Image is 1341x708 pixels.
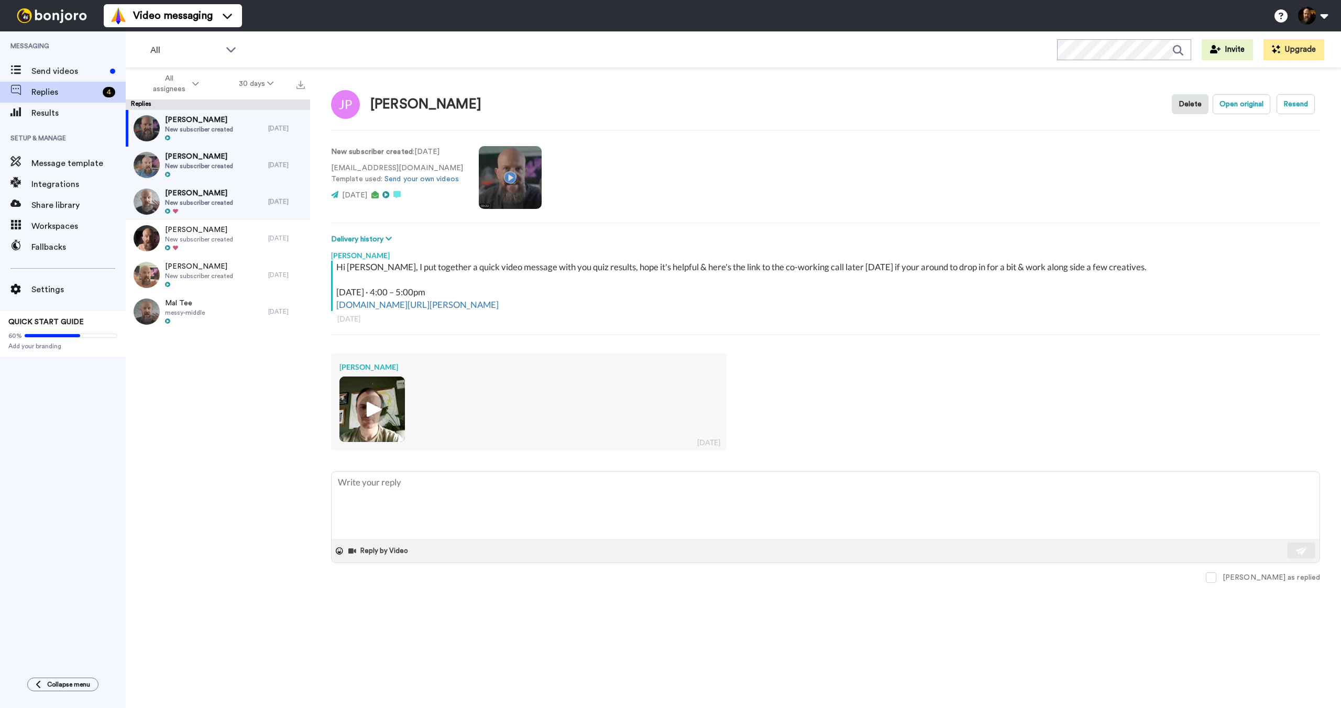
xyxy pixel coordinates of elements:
button: Reply by Video [347,543,411,559]
img: f9fe80a6-8ada-4528-8a4a-856b0a58d52b-thumb.jpg [134,152,160,178]
img: Image of Jamie Power [331,90,360,119]
div: [PERSON_NAME] [331,245,1320,261]
span: New subscriber created [165,198,233,207]
span: Mal Tee [165,298,205,308]
button: Export all results that match these filters now. [293,76,308,92]
span: messy-middle [165,308,205,317]
span: New subscriber created [165,162,233,170]
div: [DATE] [268,271,305,279]
button: Invite [1202,39,1253,60]
a: [PERSON_NAME]New subscriber created[DATE] [126,257,310,293]
span: Send videos [31,65,106,78]
button: Collapse menu [27,678,98,691]
img: 36e10f3e-070b-4c3c-9e15-c59e7fd8e495-thumb.jpg [339,377,405,442]
img: ic_play_thick.png [358,395,387,424]
span: 60% [8,331,22,340]
span: [PERSON_NAME] [165,188,233,198]
img: b57eb4c0-ee95-47c8-98a1-560fac063961-thumb.jpg [134,225,160,251]
div: Replies [126,99,310,110]
span: Message template [31,157,126,170]
span: QUICK START GUIDE [8,318,84,326]
span: All assignees [148,73,190,94]
span: Collapse menu [47,680,90,689]
img: vm-color.svg [110,7,127,24]
div: [DATE] [268,197,305,206]
div: [DATE] [268,307,305,316]
img: export.svg [296,81,305,89]
div: [PERSON_NAME] [339,362,718,372]
span: Replies [31,86,98,98]
img: bj-logo-header-white.svg [13,8,91,23]
div: [DATE] [268,234,305,242]
button: Resend [1277,94,1315,114]
button: Delete [1172,94,1208,114]
span: Fallbacks [31,241,126,253]
a: Send your own videos [384,175,459,183]
span: Workspaces [31,220,126,233]
a: [PERSON_NAME]New subscriber created[DATE] [126,147,310,183]
a: [PERSON_NAME]New subscriber created[DATE] [126,220,310,257]
a: [PERSON_NAME]New subscriber created[DATE] [126,110,310,147]
img: 2800ebd0-c511-4eaf-bc36-119368faebbe-thumb.jpg [134,262,160,288]
div: [DATE] [337,314,1314,324]
div: [PERSON_NAME] as replied [1223,572,1320,583]
div: [DATE] [268,124,305,132]
span: Share library [31,199,126,212]
img: b08d9885-6922-4c62-885e-383dd6a2f5e0-thumb.jpg [134,189,160,215]
span: [PERSON_NAME] [165,115,233,125]
span: [PERSON_NAME] [165,261,233,272]
button: All assignees [128,69,219,98]
a: [DOMAIN_NAME][URL][PERSON_NAME] [336,299,499,310]
button: Delivery history [331,234,395,245]
img: 45d06eb1-4205-44ad-a170-9134272a5604-thumb.jpg [134,298,160,325]
p: [EMAIL_ADDRESS][DOMAIN_NAME] Template used: [331,163,463,185]
a: Mal Teemessy-middle[DATE] [126,293,310,330]
div: [DATE] [697,437,720,448]
p: : [DATE] [331,147,463,158]
span: Add your branding [8,342,117,350]
span: [PERSON_NAME] [165,151,233,162]
span: [DATE] [342,192,367,199]
button: Upgrade [1263,39,1324,60]
span: Results [31,107,126,119]
button: Open original [1213,94,1270,114]
span: [PERSON_NAME] [165,225,233,235]
span: All [150,44,221,57]
img: 127685a6-9000-4233-803e-0fb62c744a5c-thumb.jpg [134,115,160,141]
div: 4 [103,87,115,97]
span: Settings [31,283,126,296]
a: [PERSON_NAME]New subscriber created[DATE] [126,183,310,220]
div: [DATE] [268,161,305,169]
div: Hi [PERSON_NAME], I put together a quick video message with you quiz results, hope it's helpful &... [336,261,1317,311]
span: Integrations [31,178,126,191]
button: 30 days [219,74,294,93]
div: [PERSON_NAME] [370,97,481,112]
img: send-white.svg [1296,547,1307,555]
strong: New subscriber created [331,148,413,156]
span: Video messaging [133,8,213,23]
span: New subscriber created [165,272,233,280]
span: New subscriber created [165,235,233,244]
span: New subscriber created [165,125,233,134]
